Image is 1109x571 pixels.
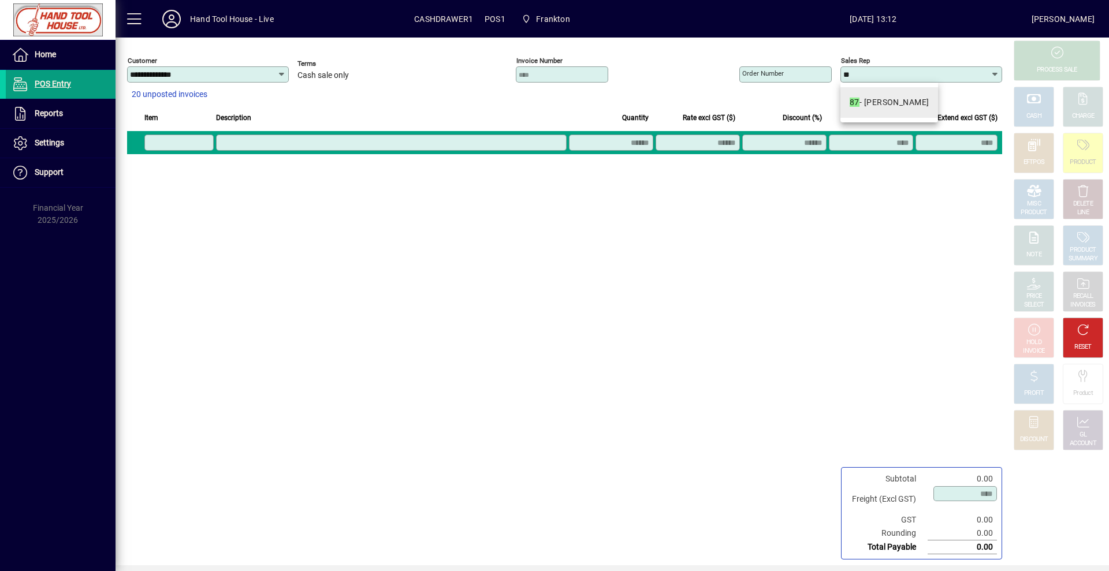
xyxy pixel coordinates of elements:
[1070,158,1096,167] div: PRODUCT
[742,69,784,77] mat-label: Order number
[414,10,473,28] span: CASHDRAWER1
[6,99,116,128] a: Reports
[846,513,928,527] td: GST
[1080,431,1087,439] div: GL
[1070,246,1096,255] div: PRODUCT
[35,167,64,177] span: Support
[850,96,929,109] div: - [PERSON_NAME]
[846,527,928,540] td: Rounding
[297,71,349,80] span: Cash sale only
[128,57,157,65] mat-label: Customer
[622,111,649,124] span: Quantity
[517,9,575,29] span: Frankton
[1026,112,1041,121] div: CASH
[127,84,212,105] button: 20 unposted invoices
[928,527,997,540] td: 0.00
[928,513,997,527] td: 0.00
[35,109,63,118] span: Reports
[1026,251,1041,259] div: NOTE
[928,540,997,554] td: 0.00
[216,111,251,124] span: Description
[715,10,1032,28] span: [DATE] 13:12
[1024,301,1044,309] div: SELECT
[1024,389,1044,398] div: PROFIT
[846,486,928,513] td: Freight (Excl GST)
[153,9,190,29] button: Profile
[841,57,870,65] mat-label: Sales rep
[516,57,563,65] mat-label: Invoice number
[132,88,207,100] span: 20 unposted invoices
[144,111,158,124] span: Item
[297,60,367,68] span: Terms
[1026,338,1041,347] div: HOLD
[1037,66,1077,74] div: PROCESS SALE
[1073,200,1093,208] div: DELETE
[1020,435,1048,444] div: DISCOUNT
[850,98,859,107] em: 87
[783,111,822,124] span: Discount (%)
[1027,200,1041,208] div: MISC
[1021,208,1047,217] div: PRODUCT
[846,472,928,486] td: Subtotal
[1077,208,1089,217] div: LINE
[937,111,998,124] span: Extend excl GST ($)
[1070,301,1095,309] div: INVOICES
[1032,10,1095,28] div: [PERSON_NAME]
[35,138,64,147] span: Settings
[846,540,928,554] td: Total Payable
[1072,112,1095,121] div: CHARGE
[1073,389,1093,398] div: Product
[35,79,71,88] span: POS Entry
[6,40,116,69] a: Home
[1024,158,1045,167] div: EFTPOS
[1073,292,1093,301] div: RECALL
[928,472,997,486] td: 0.00
[1026,292,1042,301] div: PRICE
[485,10,505,28] span: POS1
[1069,255,1097,263] div: SUMMARY
[35,50,56,59] span: Home
[1070,439,1096,448] div: ACCOUNT
[190,10,274,28] div: Hand Tool House - Live
[683,111,735,124] span: Rate excl GST ($)
[6,129,116,158] a: Settings
[6,158,116,187] a: Support
[1023,347,1044,356] div: INVOICE
[536,10,570,28] span: Frankton
[1074,343,1092,352] div: RESET
[840,87,938,118] mat-option: 87 - Matt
